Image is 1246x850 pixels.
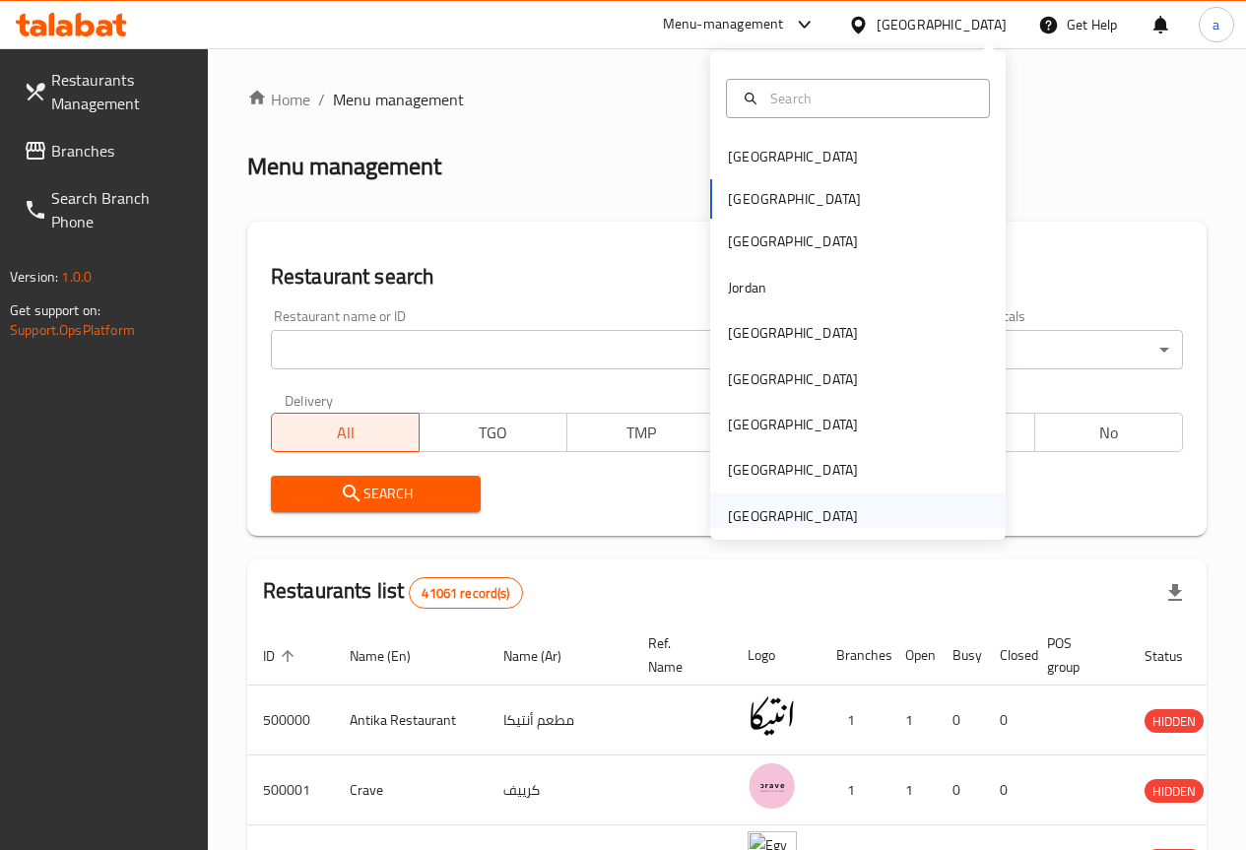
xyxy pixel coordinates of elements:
td: 1 [889,755,937,825]
a: Support.OpsPlatform [10,317,135,343]
button: All [271,413,420,452]
input: Search [762,88,977,109]
input: Search for restaurant name or ID.. [271,330,715,369]
td: 0 [937,686,984,755]
div: HIDDEN [1145,779,1204,803]
td: Crave [334,755,488,825]
span: HIDDEN [1145,710,1204,733]
nav: breadcrumb [247,88,1207,111]
span: Restaurants Management [51,68,192,115]
span: 41061 record(s) [410,584,521,603]
div: [GEOGRAPHIC_DATA] [728,322,858,344]
span: Version: [10,264,58,290]
td: 500000 [247,686,334,755]
a: Restaurants Management [8,56,208,127]
h2: Menu management [247,151,441,182]
div: Jordan [728,277,766,298]
div: Export file [1151,569,1199,617]
td: 0 [984,755,1031,825]
span: All [280,419,412,447]
img: Crave [748,761,797,811]
button: TGO [419,413,567,452]
td: 1 [820,755,889,825]
h2: Restaurant search [271,262,1183,292]
span: Search Branch Phone [51,186,192,233]
button: No [1034,413,1183,452]
li: / [318,88,325,111]
div: [GEOGRAPHIC_DATA] [877,14,1007,35]
div: [GEOGRAPHIC_DATA] [728,146,858,167]
span: TMP [575,419,707,447]
div: [GEOGRAPHIC_DATA] [728,414,858,435]
th: Busy [937,625,984,686]
td: 0 [984,686,1031,755]
div: [GEOGRAPHIC_DATA] [728,505,858,527]
th: Branches [820,625,889,686]
span: POS group [1047,631,1105,679]
td: 500001 [247,755,334,825]
td: مطعم أنتيكا [488,686,632,755]
span: ID [263,644,300,668]
button: TMP [566,413,715,452]
span: Ref. Name [648,631,708,679]
div: HIDDEN [1145,709,1204,733]
span: Get support on: [10,297,100,323]
div: Total records count [409,577,522,609]
td: كرييف [488,755,632,825]
span: Name (En) [350,644,436,668]
span: Menu management [333,88,464,111]
a: Search Branch Phone [8,174,208,245]
td: 0 [937,755,984,825]
a: Home [247,88,310,111]
span: a [1213,14,1219,35]
div: [GEOGRAPHIC_DATA] [728,230,858,252]
span: 1.0.0 [61,264,92,290]
div: [GEOGRAPHIC_DATA] [728,368,858,390]
td: 1 [889,686,937,755]
span: TGO [427,419,559,447]
div: Menu-management [663,13,784,36]
span: Status [1145,644,1209,668]
label: Delivery [285,393,334,407]
div: [GEOGRAPHIC_DATA] [728,459,858,481]
span: Name (Ar) [503,644,587,668]
th: Closed [984,625,1031,686]
img: Antika Restaurant [748,691,797,741]
a: Branches [8,127,208,174]
td: 1 [820,686,889,755]
span: No [1043,419,1175,447]
div: All [972,330,1183,369]
span: Branches [51,139,192,163]
span: HIDDEN [1145,780,1204,803]
td: Antika Restaurant [334,686,488,755]
span: Search [287,482,466,506]
th: Open [889,625,937,686]
button: Search [271,476,482,512]
th: Logo [732,625,820,686]
h2: Restaurants list [263,576,523,609]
